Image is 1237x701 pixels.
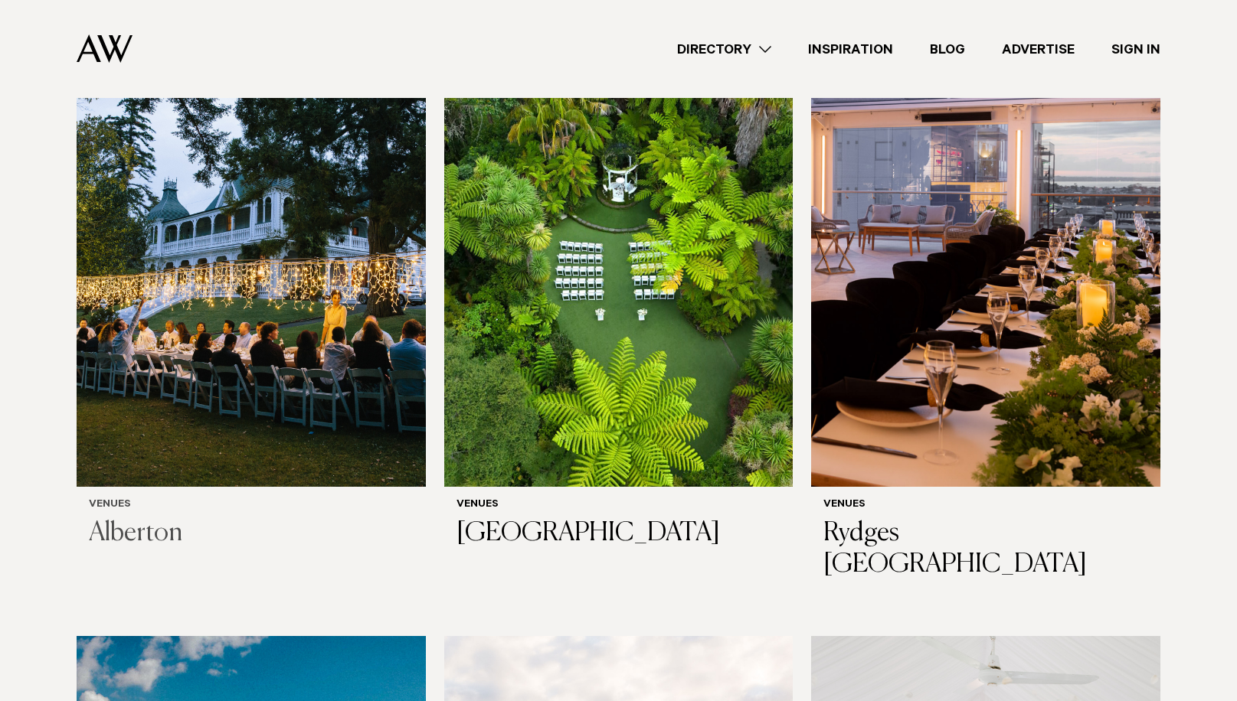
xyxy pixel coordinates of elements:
h3: Alberton [89,518,414,549]
h3: Rydges [GEOGRAPHIC_DATA] [823,518,1148,581]
a: Sign In [1093,39,1179,60]
a: Native bush wedding setting Venues [GEOGRAPHIC_DATA] [444,19,794,562]
img: Fairy lights wedding reception [77,19,426,487]
h6: Venues [457,499,781,512]
h6: Venues [823,499,1148,512]
h3: [GEOGRAPHIC_DATA] [457,518,781,549]
img: Native bush wedding setting [444,19,794,487]
a: Advertise [983,39,1093,60]
a: Inspiration [790,39,911,60]
a: Directory [659,39,790,60]
img: Auckland Weddings Logo [77,34,133,63]
a: Blog [911,39,983,60]
a: Fairy lights wedding reception Venues Alberton [77,19,426,562]
a: Auckland Weddings Venues | Rydges Auckland Venues Rydges [GEOGRAPHIC_DATA] [811,19,1160,593]
img: Auckland Weddings Venues | Rydges Auckland [811,19,1160,487]
h6: Venues [89,499,414,512]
